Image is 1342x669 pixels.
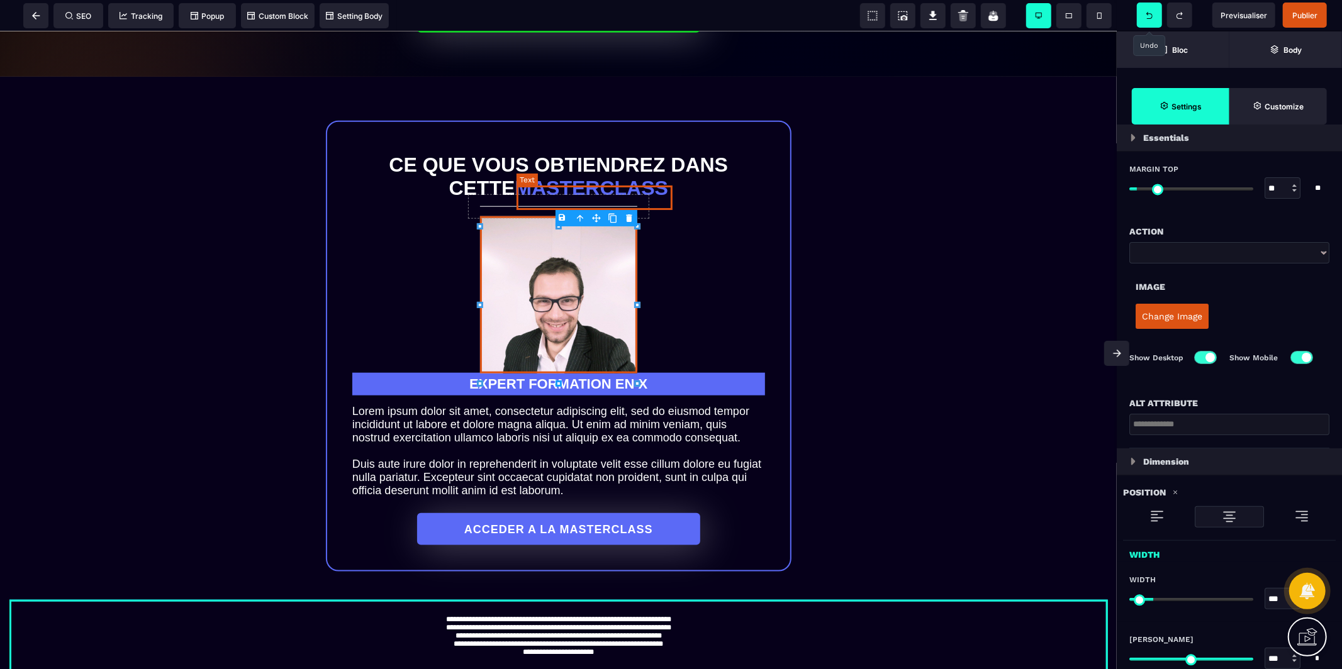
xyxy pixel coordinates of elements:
[480,185,637,342] img: 9bd24fe518ae0f3d6596993c8ac90eb5_Dimitri-VALSOT.jpg
[1129,634,1194,644] span: [PERSON_NAME]
[1171,102,1202,111] strong: Settings
[417,482,700,514] button: ACCEDER A LA MASTERCLASS
[1123,485,1166,500] p: Position
[352,370,765,469] text: Lorem ipsum dolor sit amet, consectetur adipiscing elit, sed do eiusmod tempor incididunt ut labo...
[191,11,225,21] span: Popup
[1132,88,1229,124] span: Settings
[1265,102,1304,111] strong: Customize
[352,341,765,364] text: EXPERT FORMATION EN X
[1172,489,1178,495] img: loading
[1283,45,1302,55] strong: Body
[1212,3,1275,28] span: Preview
[860,3,885,28] span: View components
[65,11,92,21] span: SEO
[1149,509,1165,524] img: loading
[1129,224,1329,239] div: Action
[1117,31,1229,68] span: Open Blocks
[1229,88,1327,124] span: Open Style Manager
[326,11,383,21] span: Setting Body
[1136,304,1209,329] button: Change Image
[1221,11,1267,20] span: Previsualiser
[1117,541,1342,562] div: Width
[890,3,915,28] span: Screenshot
[1129,351,1183,364] p: Show Desktop
[352,116,765,175] h1: Ce que vous obtiendrez dans cette
[1131,134,1136,141] img: loading
[515,145,668,168] span: masterclass
[1136,279,1323,294] div: Image
[1143,454,1189,469] p: Dimension
[1292,11,1317,20] span: Publier
[1143,130,1189,145] p: Essentials
[1129,395,1329,411] div: Alt attribute
[247,11,308,21] span: Custom Block
[1172,45,1188,55] strong: Bloc
[1229,31,1342,68] span: Open Layer Manager
[120,11,162,21] span: Tracking
[1131,458,1136,465] img: loading
[1294,509,1309,524] img: loading
[1222,509,1237,524] img: loading
[1129,164,1178,174] span: Margin Top
[1229,351,1280,364] p: Show Mobile
[1129,575,1156,585] span: Width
